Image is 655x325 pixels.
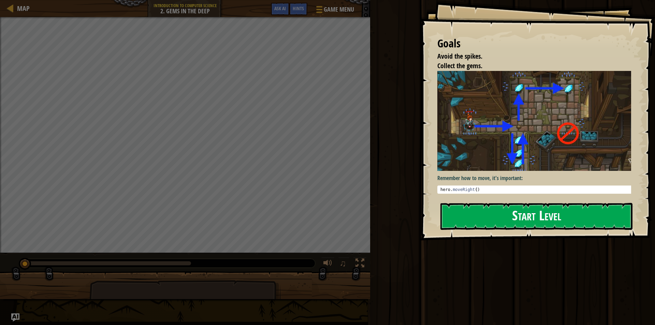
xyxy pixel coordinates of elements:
li: Avoid the spikes. [429,51,629,61]
span: Map [17,4,30,13]
button: ♫ [338,257,350,271]
button: Toggle fullscreen [353,257,367,271]
li: Collect the gems. [429,61,629,71]
p: Remember how to move, it's important: [437,174,636,182]
button: Ask AI [11,313,19,322]
button: Start Level [440,203,632,230]
button: Ask AI [271,3,289,15]
button: Game Menu [311,3,358,19]
img: Gems in the deep [437,71,636,171]
button: Adjust volume [321,257,335,271]
span: ♫ [339,258,346,268]
a: Map [14,4,30,13]
span: Game Menu [324,5,354,14]
span: Ask AI [274,5,286,12]
span: Avoid the spikes. [437,51,482,61]
span: Hints [293,5,304,12]
span: Collect the gems. [437,61,482,70]
div: Goals [437,36,631,51]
